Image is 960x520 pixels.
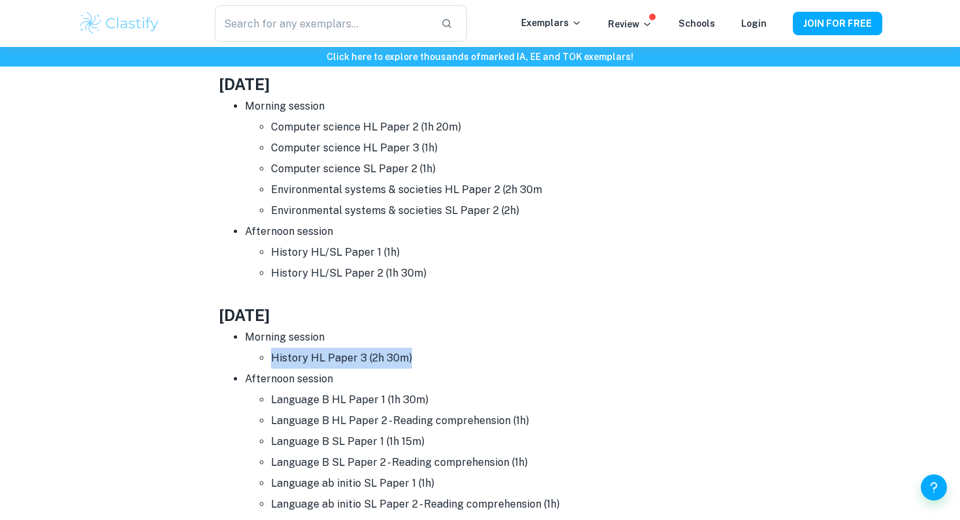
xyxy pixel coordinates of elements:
li: Computer science SL Paper 2 (1h) [271,159,741,179]
li: Computer science HL Paper 2 (1h 20m) [271,117,741,138]
li: History HL/SL Paper 1 (1h) [271,242,741,263]
h3: [DATE] [219,303,741,327]
li: History HL/SL Paper 2 (1h 30m) [271,263,741,284]
li: Language ab initio SL Paper 2 - Reading comprehension (1h) [271,494,741,515]
h3: [DATE] [219,72,741,96]
li: Environmental systems & societies HL Paper 2 (2h 30m [271,179,741,200]
p: Review [608,17,652,31]
li: Language ab initio SL Paper 1 (1h) [271,473,741,494]
a: Schools [679,18,715,29]
li: History HL Paper 3 (2h 30m) [271,348,741,369]
li: Language B HL Paper 1 (1h 30m) [271,390,741,410]
li: Language B SL Paper 1 (1h 15m) [271,431,741,452]
h6: Click here to explore thousands of marked IA, EE and TOK exemplars ! [3,50,957,64]
button: JOIN FOR FREE [793,12,882,35]
li: Afternoon session [245,221,741,284]
li: Computer science HL Paper 3 (1h) [271,138,741,159]
input: Search for any exemplars... [215,5,430,42]
p: Exemplars [521,16,582,30]
li: Morning session [245,96,741,221]
li: Language B SL Paper 2 - Reading comprehension (1h) [271,452,741,473]
li: Environmental systems & societies SL Paper 2 (2h) [271,200,741,221]
img: Clastify logo [78,10,161,37]
button: Help and Feedback [921,474,947,500]
a: Login [741,18,767,29]
li: Language B HL Paper 2 - Reading comprehension (1h) [271,410,741,431]
li: Morning session [245,327,741,369]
